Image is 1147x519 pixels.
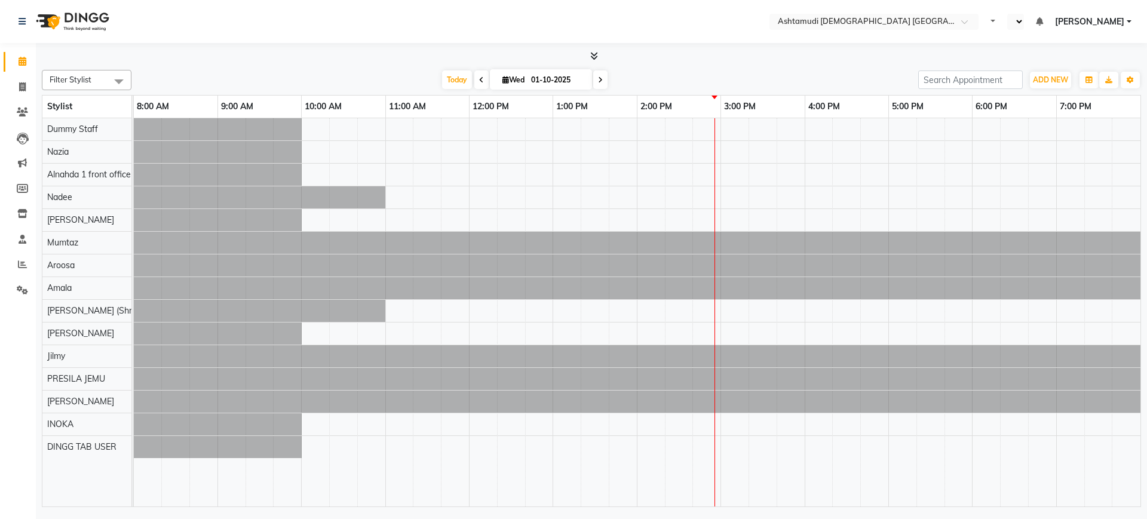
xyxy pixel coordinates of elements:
[499,75,528,84] span: Wed
[889,98,927,115] a: 5:00 PM
[50,75,91,84] span: Filter Stylist
[47,396,114,407] span: [PERSON_NAME]
[47,124,98,134] span: Dummy Staff
[1030,72,1071,88] button: ADD NEW
[805,98,843,115] a: 4:00 PM
[442,70,472,89] span: Today
[47,237,78,248] span: Mumtaz
[637,98,675,115] a: 2:00 PM
[1055,16,1124,28] span: [PERSON_NAME]
[47,214,114,225] span: [PERSON_NAME]
[302,98,345,115] a: 10:00 AM
[973,98,1010,115] a: 6:00 PM
[218,98,256,115] a: 9:00 AM
[47,146,69,157] span: Nazia
[721,98,759,115] a: 3:00 PM
[47,328,114,339] span: [PERSON_NAME]
[47,305,145,316] span: [PERSON_NAME] (Shriya)
[134,98,172,115] a: 8:00 AM
[47,169,131,180] span: Alnahda 1 front office
[47,373,105,384] span: PRESILA JEMU
[47,192,72,202] span: Nadee
[470,98,512,115] a: 12:00 PM
[1057,98,1094,115] a: 7:00 PM
[47,260,75,271] span: Aroosa
[553,98,591,115] a: 1:00 PM
[47,441,116,452] span: DINGG TAB USER
[47,101,72,112] span: Stylist
[386,98,429,115] a: 11:00 AM
[47,282,72,293] span: Amala
[47,351,65,361] span: Jilmy
[918,70,1023,89] input: Search Appointment
[30,5,112,38] img: logo
[47,419,73,429] span: INOKA
[1033,75,1068,84] span: ADD NEW
[528,71,587,89] input: 2025-10-01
